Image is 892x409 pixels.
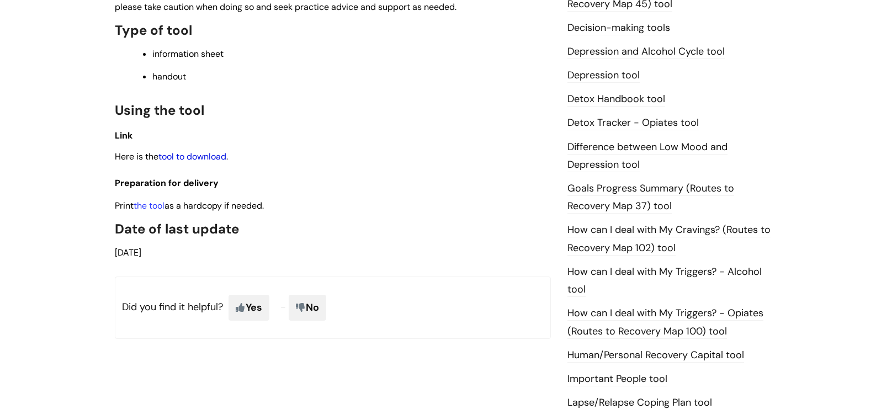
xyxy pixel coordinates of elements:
[567,372,667,386] a: Important People tool
[567,92,665,107] a: Detox Handbook tool
[567,265,762,297] a: How can I deal with My Triggers? - Alcohol tool
[567,68,640,83] a: Depression tool
[567,45,725,59] a: Depression and Alcohol Cycle tool
[115,277,551,338] p: Did you find it helpful?
[115,151,228,162] span: Here is the .
[152,48,224,60] span: information sheet
[115,22,192,39] span: Type of tool
[567,306,763,338] a: How can I deal with My Triggers? - Opiates (Routes to Recovery Map 100) tool
[567,116,699,130] a: Detox Tracker - Opiates tool
[115,220,239,237] span: Date of last update
[152,71,186,82] span: handout
[567,223,771,255] a: How can I deal with My Cravings? (Routes to Recovery Map 102) tool
[134,200,164,211] a: the tool
[115,177,219,189] span: Preparation for delivery
[567,140,728,172] a: Difference between Low Mood and Depression tool
[158,151,226,162] a: tool to download
[115,200,264,211] span: Print as a hardcopy if needed.
[115,247,141,258] span: [DATE]
[229,295,269,320] span: Yes
[567,182,734,214] a: Goals Progress Summary (Routes to Recovery Map 37) tool
[567,348,744,363] a: Human/Personal Recovery Capital tool
[289,295,326,320] span: No
[115,102,204,119] span: Using the tool
[567,21,670,35] a: Decision-making tools
[115,130,132,141] span: Link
